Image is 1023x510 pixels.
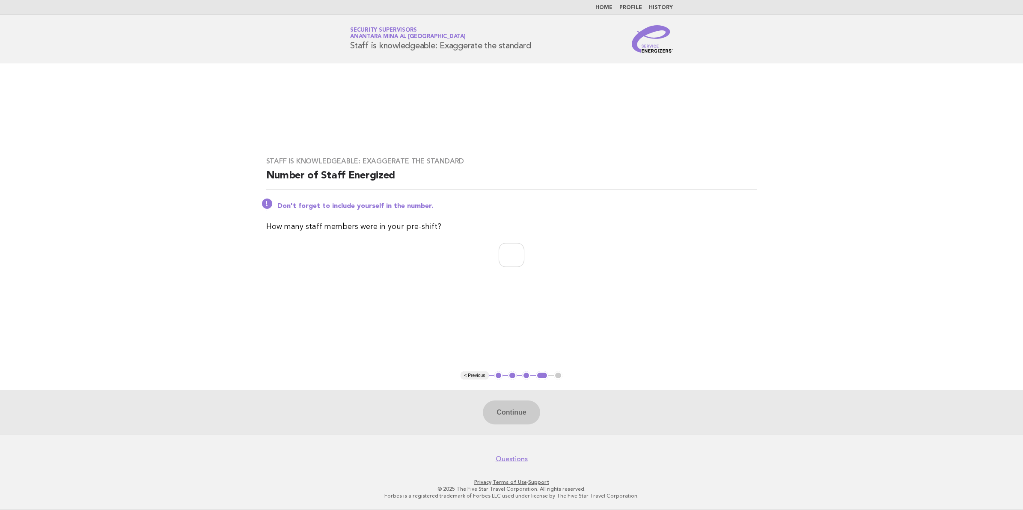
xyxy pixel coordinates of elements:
[649,5,673,10] a: History
[266,221,757,233] p: How many staff members were in your pre-shift?
[350,34,466,40] span: Anantara Mina al [GEOGRAPHIC_DATA]
[474,479,491,485] a: Privacy
[508,371,517,380] button: 2
[250,492,773,499] p: Forbes is a registered trademark of Forbes LLC used under license by The Five Star Travel Corpora...
[266,157,757,166] h3: Staff is knowledgeable: Exaggerate the standard
[493,479,527,485] a: Terms of Use
[536,371,548,380] button: 4
[494,371,503,380] button: 1
[250,479,773,486] p: · ·
[632,25,673,53] img: Service Energizers
[496,455,528,463] a: Questions
[528,479,549,485] a: Support
[266,169,757,190] h2: Number of Staff Energized
[250,486,773,492] p: © 2025 The Five Star Travel Corporation. All rights reserved.
[595,5,613,10] a: Home
[619,5,642,10] a: Profile
[522,371,531,380] button: 3
[350,27,466,39] a: Security SupervisorsAnantara Mina al [GEOGRAPHIC_DATA]
[461,371,488,380] button: < Previous
[350,28,531,50] h1: Staff is knowledgeable: Exaggerate the standard
[277,202,757,211] p: Don't forget to include yourself in the number.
